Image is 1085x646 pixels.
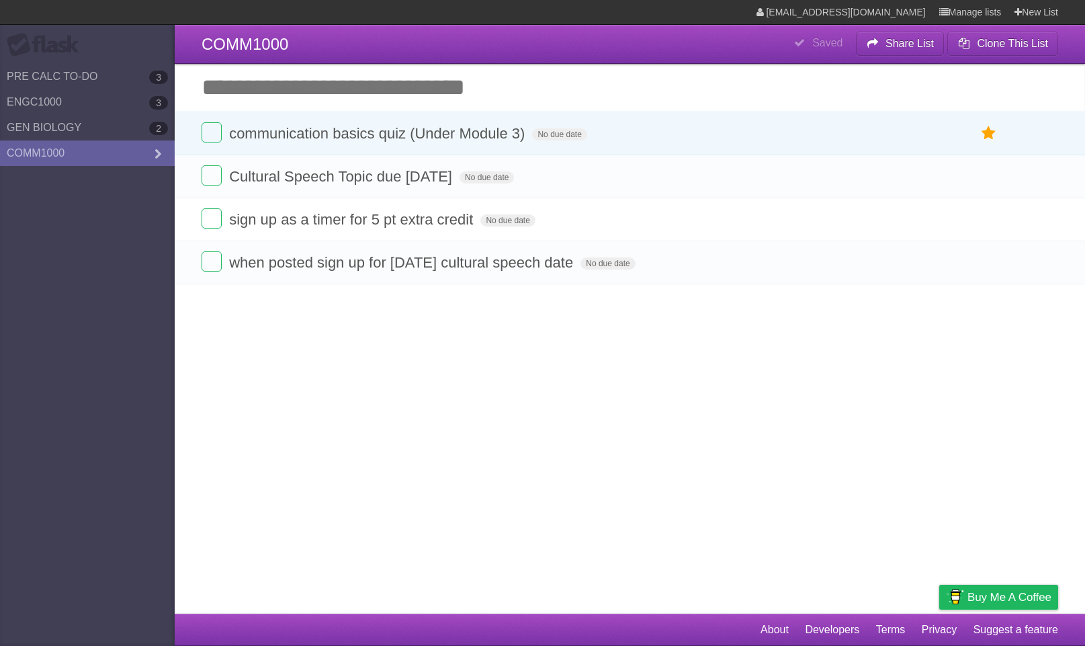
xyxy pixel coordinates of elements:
span: COMM1000 [202,35,288,53]
span: No due date [480,214,535,227]
label: Done [202,251,222,272]
b: 2 [149,122,168,135]
label: Done [202,122,222,143]
button: Share List [856,32,945,56]
b: Clone This List [977,38,1048,49]
b: Share List [885,38,934,49]
img: Buy me a coffee [946,586,964,608]
b: 3 [149,96,168,110]
a: About [761,617,789,643]
div: Flask [7,33,87,57]
b: 3 [149,71,168,84]
span: No due date [460,171,514,184]
a: Developers [805,617,859,643]
span: Buy me a coffee [967,586,1051,609]
span: No due date [580,257,635,270]
span: communication basics quiz (Under Module 3) [229,125,528,142]
a: Buy me a coffee [939,585,1058,610]
label: Done [202,208,222,229]
a: Privacy [922,617,957,643]
span: when posted sign up for [DATE] cultural speech date [229,254,576,271]
label: Star task [976,122,1002,145]
label: Done [202,165,222,186]
button: Clone This List [947,32,1058,56]
a: Terms [876,617,906,643]
span: Cultural Speech Topic due [DATE] [229,168,455,185]
span: sign up as a timer for 5 pt extra credit [229,211,476,228]
b: Saved [812,37,842,48]
a: Suggest a feature [973,617,1058,643]
span: No due date [532,128,587,140]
